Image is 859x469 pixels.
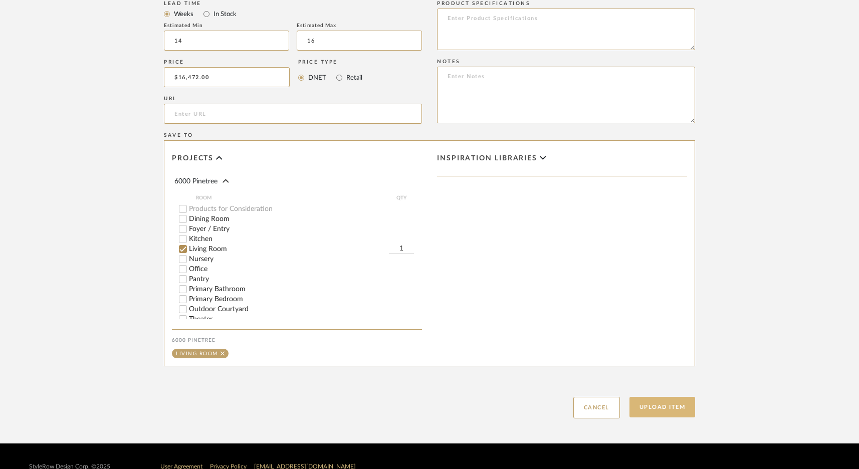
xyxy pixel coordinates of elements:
[174,178,218,185] span: 6000 Pinetree
[164,1,422,7] div: Lead Time
[345,72,362,83] label: Retail
[189,316,422,323] label: Theater
[629,397,696,417] button: Upload Item
[196,194,389,202] span: ROOM
[172,154,213,163] span: Projects
[189,296,422,303] label: Primary Bedroom
[164,59,290,65] div: Price
[164,23,289,29] div: Estimated Min
[189,236,422,243] label: Kitchen
[189,246,389,253] label: Living Room
[176,351,218,356] div: Living Room
[437,154,537,163] span: Inspiration libraries
[298,59,362,65] div: Price Type
[164,31,289,51] input: Estimated Min
[164,132,695,138] div: Save To
[172,337,422,343] div: 6000 Pinetree
[437,1,695,7] div: Product Specifications
[389,194,414,202] span: QTY
[164,67,290,87] input: Enter DNET Price
[164,104,422,124] input: Enter URL
[437,59,695,65] div: Notes
[212,9,237,20] label: In Stock
[164,96,422,102] div: URL
[189,256,422,263] label: Nursery
[173,9,193,20] label: Weeks
[189,306,422,313] label: Outdoor Courtyard
[298,67,362,87] mat-radio-group: Select price type
[307,72,326,83] label: DNET
[164,8,422,20] mat-radio-group: Select item type
[297,31,422,51] input: Estimated Max
[297,23,422,29] div: Estimated Max
[189,276,422,283] label: Pantry
[189,225,422,232] label: Foyer / Entry
[189,266,422,273] label: Office
[573,397,620,418] button: Cancel
[189,286,422,293] label: Primary Bathroom
[189,215,422,222] label: Dining Room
